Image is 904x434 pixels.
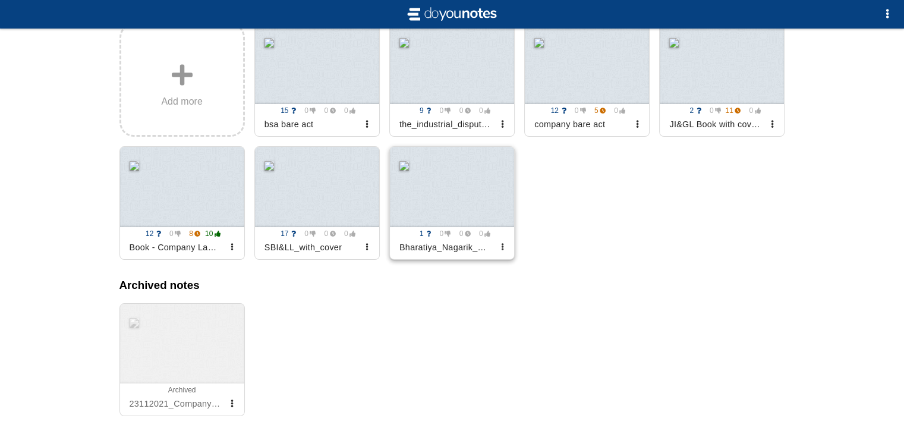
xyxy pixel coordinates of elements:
span: 0 [743,106,761,115]
span: 12 [143,229,161,238]
span: 0 [703,106,721,115]
a: 1 0 0 0 Bharatiya_Nagarik_Suraksha_Sanhita,_2023 [389,146,515,260]
span: 0 [298,106,316,115]
span: 11 [723,106,741,115]
button: Options [875,2,899,26]
span: 0 [338,229,355,238]
div: Bharatiya_Nagarik_Suraksha_Sanhita,_2023 [395,238,495,257]
span: 0 [453,106,471,115]
span: Archived [168,386,196,394]
span: 0 [608,106,626,115]
div: SBI&LL_with_cover [260,238,360,257]
span: 17 [278,229,296,238]
div: bsa bare act [260,115,360,134]
h3: Archived notes [119,279,785,292]
span: 2 [683,106,701,115]
span: 5 [588,106,606,115]
a: 17 0 0 0 SBI&LL_with_cover [254,146,380,260]
span: 0 [433,106,451,115]
div: Book - Company Law & Practices [125,238,225,257]
a: Archived23112021_Company_Law [119,303,245,417]
span: 0 [318,229,336,238]
div: 23112021_Company_Law [125,394,225,413]
img: svg+xml;base64,CiAgICAgIDxzdmcgdmlld0JveD0iLTIgLTIgMjAgNCIgeG1sbnM9Imh0dHA6Ly93d3cudzMub3JnLzIwMD... [405,5,500,24]
span: 1 [413,229,431,238]
span: 0 [568,106,586,115]
div: JI&GL Book with cover [DATE] [664,115,765,134]
a: 12 0 8 10 Book - Company Law & Practices [119,146,245,260]
span: 15 [278,106,296,115]
span: 0 [318,106,336,115]
span: 0 [298,229,316,238]
a: 15 0 0 0 bsa bare act [254,23,380,137]
span: 0 [453,229,471,238]
span: 0 [433,229,451,238]
div: company bare act [530,115,630,134]
span: 9 [413,106,431,115]
a: 9 0 0 0 the_industrial_disputes_act [389,23,515,137]
span: 8 [183,229,201,238]
span: Add more [161,96,202,107]
a: 12 0 5 0 company bare act [524,23,650,137]
span: 0 [338,106,355,115]
span: 0 [163,229,181,238]
span: 0 [473,229,491,238]
div: the_industrial_disputes_act [395,115,495,134]
a: 2 0 11 0 JI&GL Book with cover [DATE] [659,23,785,137]
span: 0 [473,106,491,115]
span: 10 [203,229,221,238]
span: 12 [549,106,566,115]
